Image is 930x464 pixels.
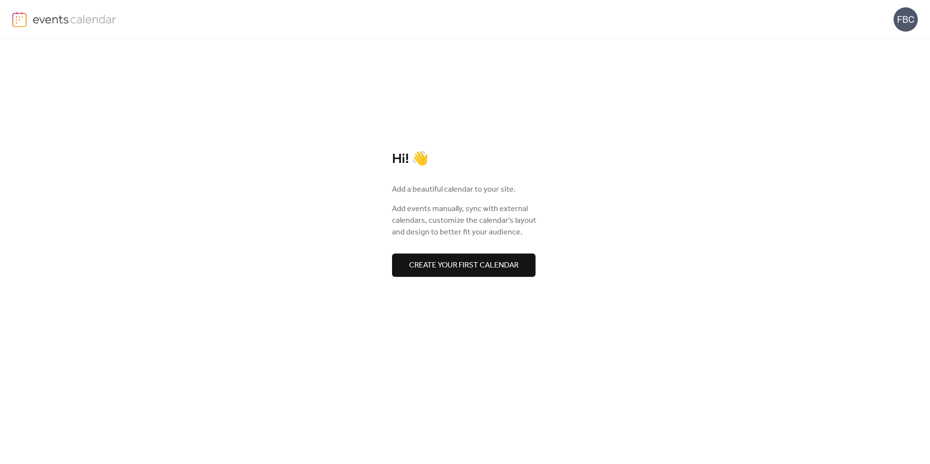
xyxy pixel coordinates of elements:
img: logo-type [33,12,117,26]
img: logo [12,12,27,27]
div: Hi! 👋 [392,151,538,168]
div: FBC [894,7,918,32]
span: Create your first calendar [409,260,519,271]
span: Add a beautiful calendar to your site. [392,184,516,196]
button: Create your first calendar [392,253,536,277]
span: Add events manually, sync with external calendars, customize the calendar's layout and design to ... [392,203,538,238]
